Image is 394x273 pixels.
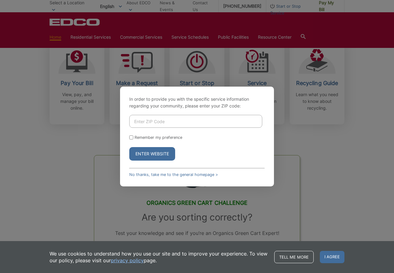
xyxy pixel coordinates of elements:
a: No thanks, take me to the general homepage > [129,172,218,177]
label: Remember my preference [135,135,182,140]
a: privacy policy [111,257,144,264]
a: Tell me more [274,251,314,263]
input: Enter ZIP Code [129,115,262,128]
button: Enter Website [129,147,175,161]
span: I agree [320,251,344,263]
p: In order to provide you with the specific service information regarding your community, please en... [129,96,265,109]
p: We use cookies to understand how you use our site and to improve your experience. To view our pol... [50,250,268,264]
